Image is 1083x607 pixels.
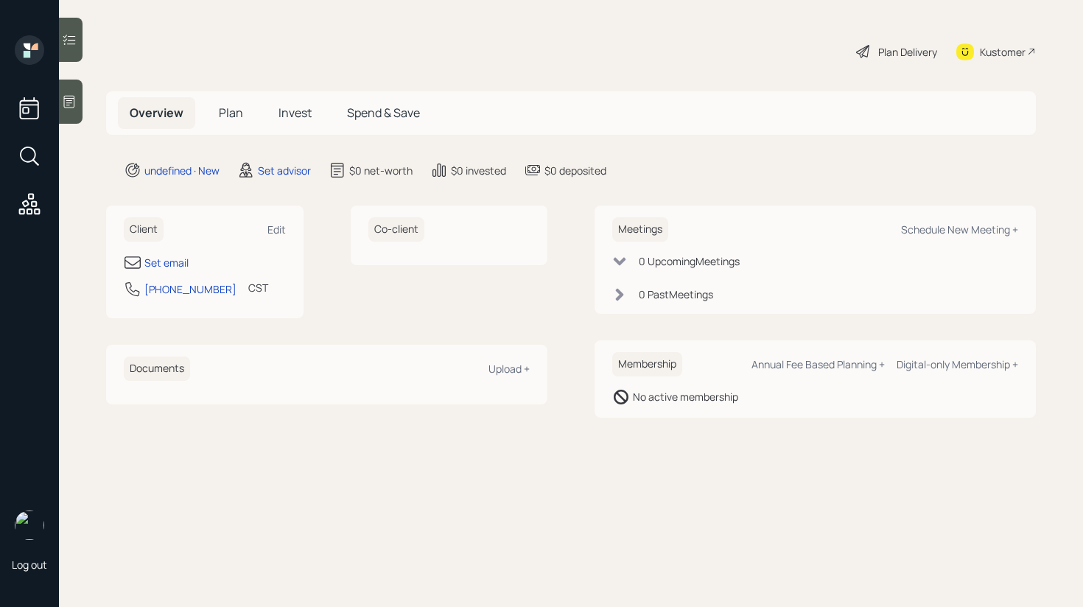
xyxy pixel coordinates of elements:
div: $0 invested [451,163,506,178]
div: No active membership [633,389,738,404]
div: Annual Fee Based Planning + [751,357,885,371]
div: Set advisor [258,163,311,178]
h6: Client [124,217,164,242]
div: Edit [267,222,286,236]
h6: Co-client [368,217,424,242]
div: Log out [12,558,47,572]
span: Overview [130,105,183,121]
div: Schedule New Meeting + [901,222,1018,236]
div: CST [248,280,268,295]
div: 0 Past Meeting s [639,287,713,302]
div: $0 net-worth [349,163,413,178]
div: Set email [144,255,189,270]
h6: Membership [612,352,682,376]
div: Upload + [488,362,530,376]
div: undefined · New [144,163,220,178]
div: Digital-only Membership + [897,357,1018,371]
div: Kustomer [980,44,1026,60]
div: $0 deposited [544,163,606,178]
h6: Meetings [612,217,668,242]
img: retirable_logo.png [15,510,44,540]
span: Plan [219,105,243,121]
div: 0 Upcoming Meeting s [639,253,740,269]
span: Invest [278,105,312,121]
div: Plan Delivery [878,44,937,60]
div: [PHONE_NUMBER] [144,281,236,297]
h6: Documents [124,357,190,381]
span: Spend & Save [347,105,420,121]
